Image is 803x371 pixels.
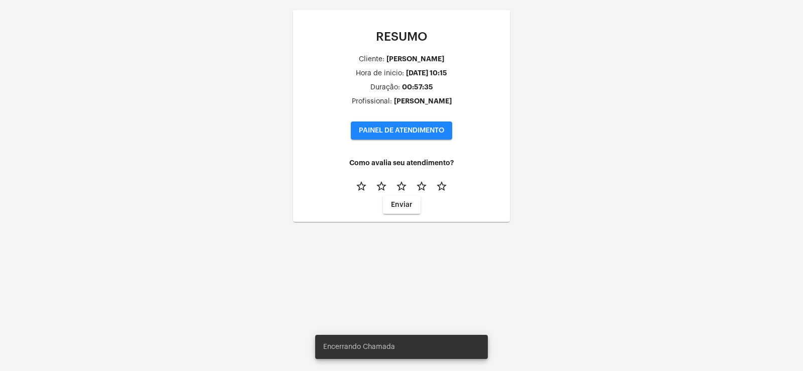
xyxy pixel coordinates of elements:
[301,159,502,167] h4: Como avalia seu atendimento?
[359,56,384,63] div: Cliente:
[394,97,452,105] div: [PERSON_NAME]
[386,55,444,63] div: [PERSON_NAME]
[359,127,444,134] span: PAINEL DE ATENDIMENTO
[323,342,395,352] span: Encerrando Chamada
[436,180,448,192] mat-icon: star_border
[370,84,400,91] div: Duração:
[383,196,421,214] button: Enviar
[356,70,404,77] div: Hora de inicio:
[355,180,367,192] mat-icon: star_border
[351,121,452,140] button: PAINEL DE ATENDIMENTO
[395,180,408,192] mat-icon: star_border
[416,180,428,192] mat-icon: star_border
[301,30,502,43] p: RESUMO
[406,69,447,77] div: [DATE] 10:15
[375,180,387,192] mat-icon: star_border
[402,83,433,91] div: 00:57:35
[391,201,413,208] span: Enviar
[352,98,392,105] div: Profissional:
